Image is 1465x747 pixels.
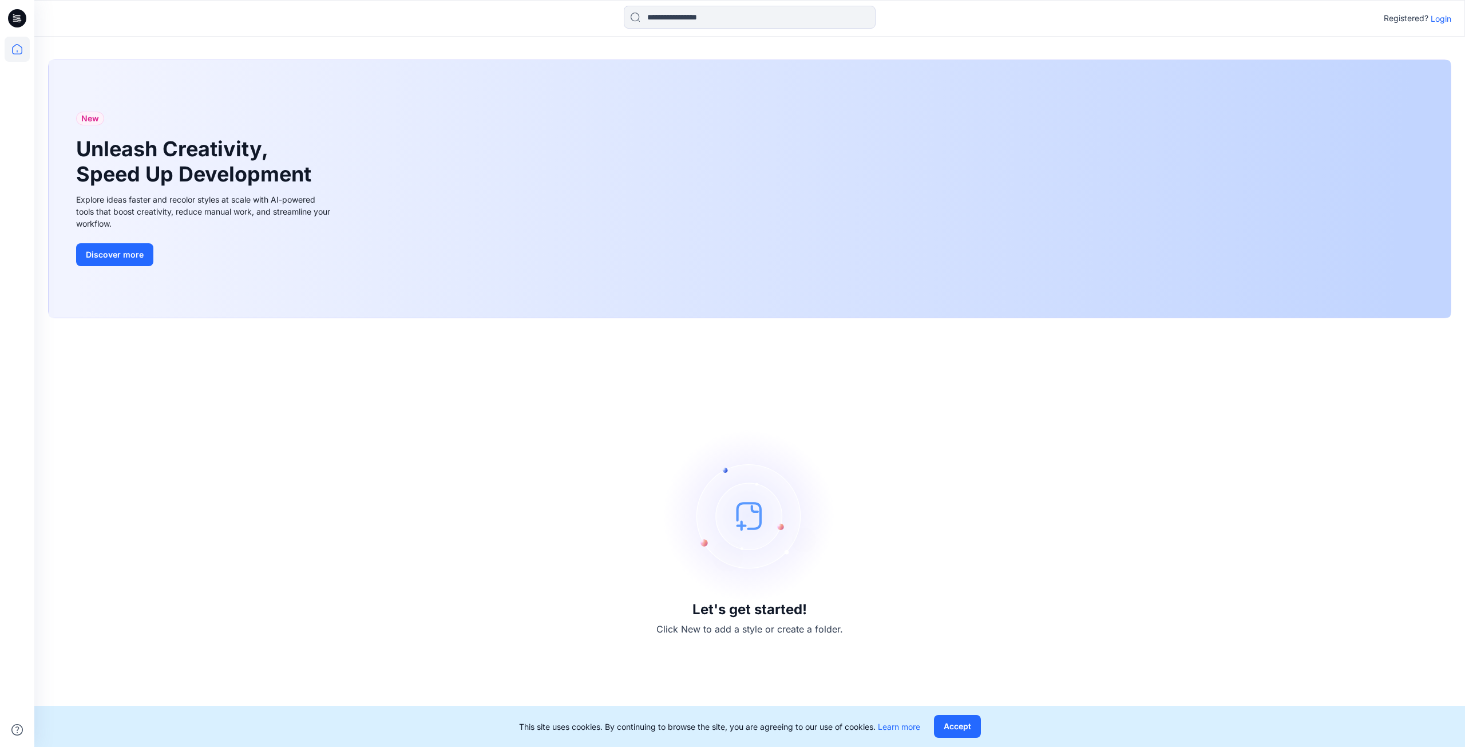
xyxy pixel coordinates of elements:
img: empty-state-image.svg [664,430,836,602]
p: This site uses cookies. By continuing to browse the site, you are agreeing to our use of cookies. [519,721,920,733]
span: New [81,112,99,125]
div: Explore ideas faster and recolor styles at scale with AI-powered tools that boost creativity, red... [76,193,334,230]
h1: Unleash Creativity, Speed Up Development [76,137,316,186]
a: Discover more [76,243,334,266]
p: Registered? [1384,11,1428,25]
p: Login [1431,13,1451,25]
button: Accept [934,715,981,738]
h3: Let's get started! [692,602,807,618]
a: Learn more [878,722,920,732]
p: Click New to add a style or create a folder. [656,622,843,636]
button: Discover more [76,243,153,266]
